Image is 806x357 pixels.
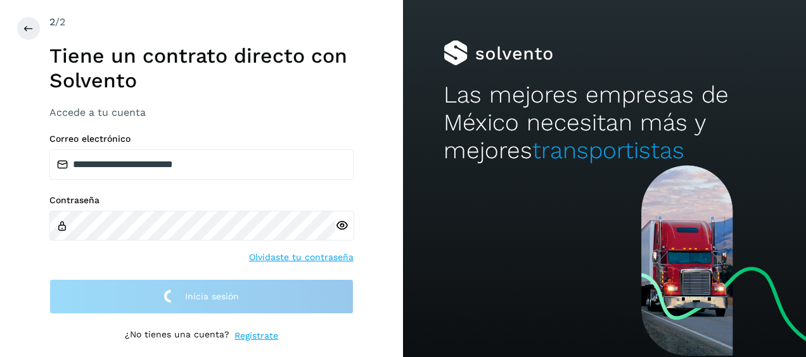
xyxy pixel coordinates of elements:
p: ¿No tienes una cuenta? [125,329,229,342]
a: Olvidaste tu contraseña [249,251,354,264]
div: /2 [49,15,354,30]
h1: Tiene un contrato directo con Solvento [49,44,354,92]
h3: Accede a tu cuenta [49,106,354,118]
label: Contraseña [49,195,354,206]
span: Inicia sesión [185,292,239,301]
button: Inicia sesión [49,279,354,314]
a: Regístrate [234,329,278,342]
span: transportistas [532,137,684,164]
label: Correo electrónico [49,134,354,144]
h2: Las mejores empresas de México necesitan más y mejores [444,81,766,165]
